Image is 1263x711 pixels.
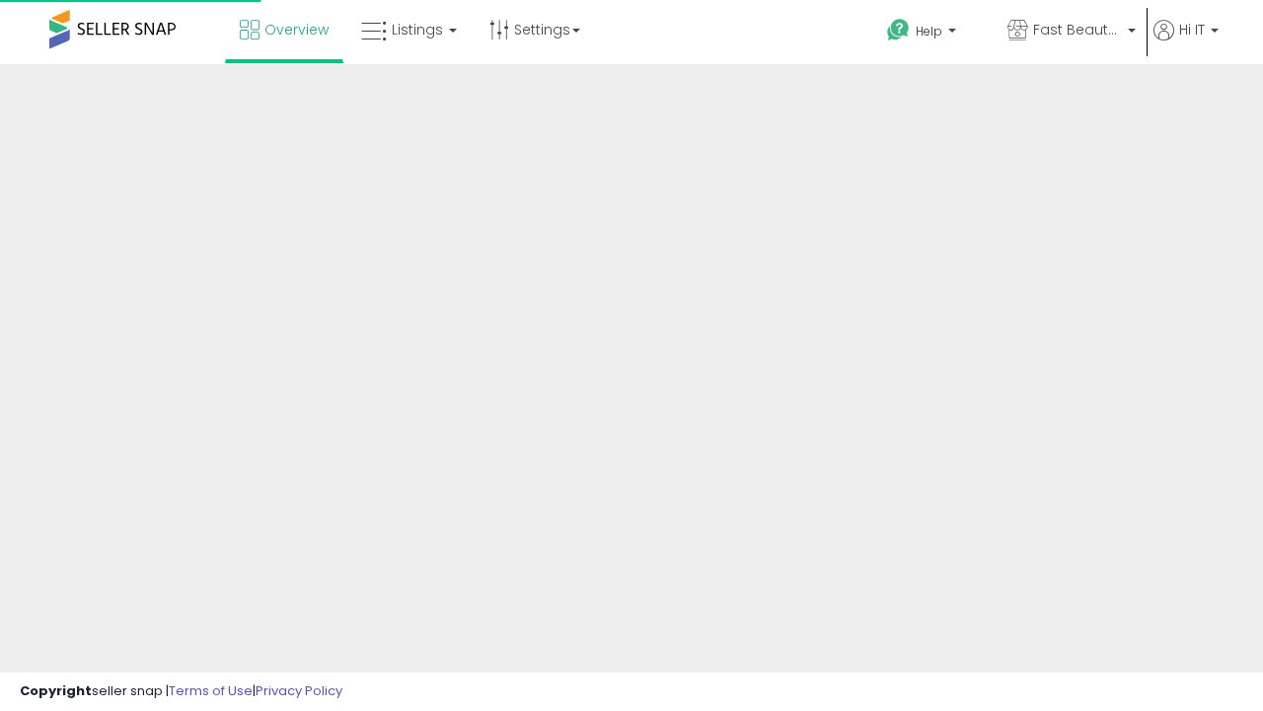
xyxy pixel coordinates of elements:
i: Get Help [886,18,911,42]
a: Help [871,3,990,64]
span: Hi IT [1179,20,1205,39]
span: Help [916,23,942,39]
strong: Copyright [20,681,92,700]
span: Listings [392,20,443,39]
span: Fast Beauty ([GEOGRAPHIC_DATA]) [1033,20,1122,39]
div: seller snap | | [20,682,342,701]
a: Hi IT [1153,20,1219,64]
a: Privacy Policy [256,681,342,700]
a: Terms of Use [169,681,253,700]
span: Overview [264,20,329,39]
